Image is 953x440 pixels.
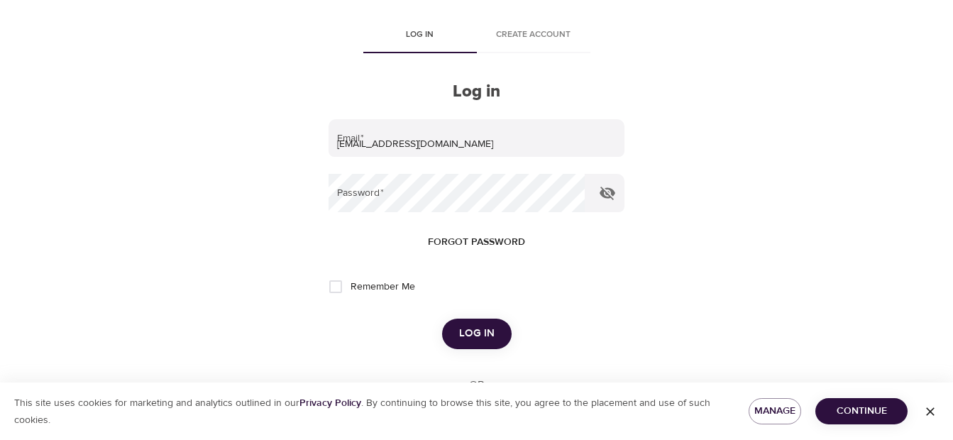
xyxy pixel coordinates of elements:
[299,397,361,409] a: Privacy Policy
[827,402,896,420] span: Continue
[329,19,624,53] div: disabled tabs example
[372,28,468,43] span: Log in
[329,82,624,102] h2: Log in
[422,229,531,255] button: Forgot password
[428,233,525,251] span: Forgot password
[749,398,801,424] button: Manage
[463,378,490,394] div: OR
[442,319,512,348] button: Log in
[351,280,415,295] span: Remember Me
[459,324,495,343] span: Log in
[760,402,790,420] span: Manage
[485,28,582,43] span: Create account
[815,398,908,424] button: Continue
